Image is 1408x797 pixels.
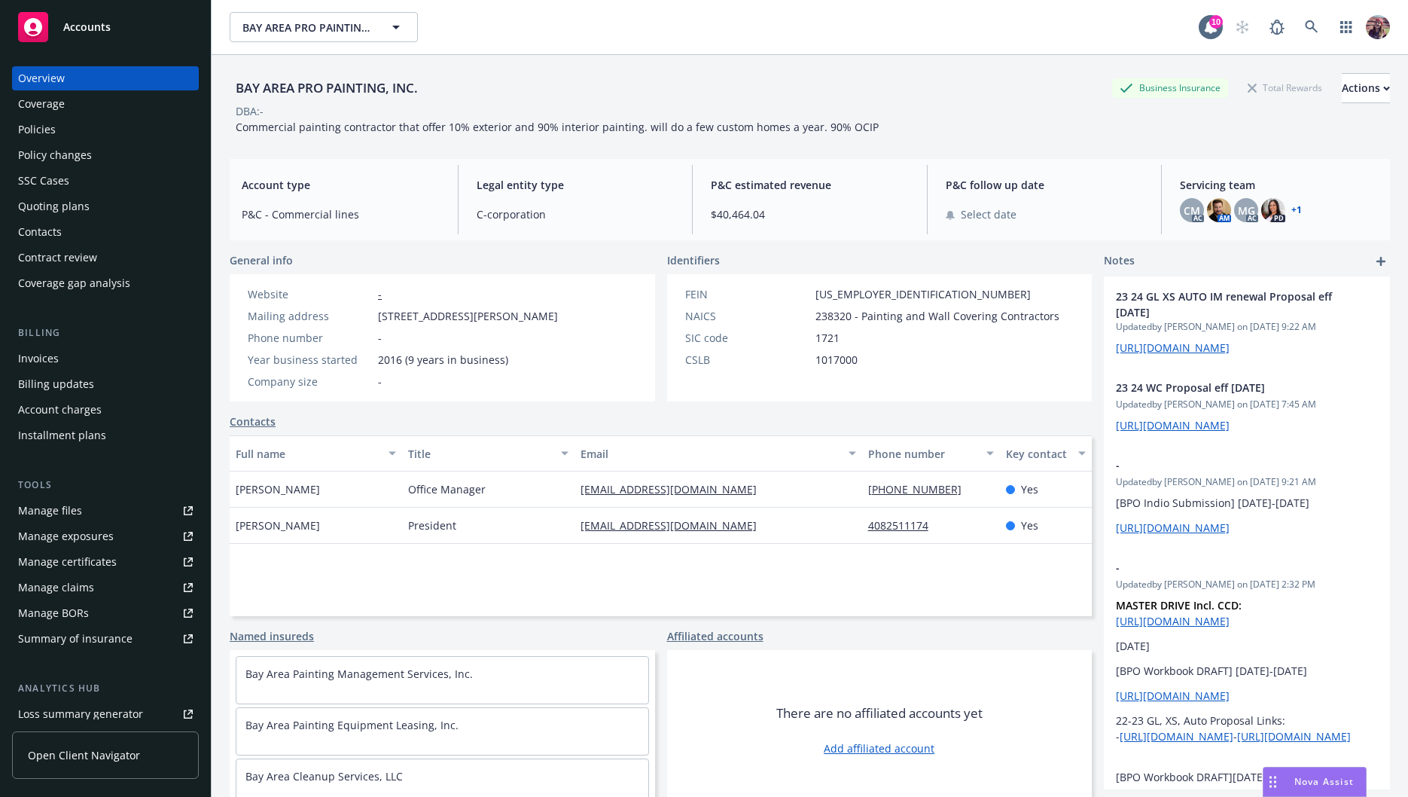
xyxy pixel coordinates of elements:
span: - [378,330,382,346]
div: DBA: - [236,103,264,119]
span: C-corporation [477,206,675,222]
span: MG [1238,203,1255,218]
div: Billing updates [18,372,94,396]
a: Manage BORs [12,601,199,625]
a: Bay Area Painting Management Services, Inc. [245,667,473,681]
button: Email [574,435,862,472]
span: P&C - Commercial lines [242,206,440,222]
span: President [408,518,456,533]
div: Quoting plans [18,194,90,218]
div: SSC Cases [18,169,69,193]
span: BAY AREA PRO PAINTING, INC. [242,20,373,35]
div: Key contact [1006,446,1069,462]
a: Accounts [12,6,199,48]
div: 23 24 GL XS AUTO IM renewal Proposal eff [DATE]Updatedby [PERSON_NAME] on [DATE] 9:22 AM[URL][DOM... [1104,276,1390,368]
div: Total Rewards [1240,78,1330,97]
div: Manage claims [18,576,94,600]
span: Notes [1104,252,1135,270]
button: Title [402,435,574,472]
span: Updated by [PERSON_NAME] on [DATE] 2:32 PM [1116,578,1378,591]
span: Nova Assist [1294,775,1354,788]
div: Email [581,446,840,462]
div: Company size [248,374,372,389]
div: SIC code [685,330,809,346]
div: Manage exposures [18,524,114,548]
a: 4082511174 [868,518,940,533]
a: Manage files [12,499,199,523]
button: Key contact [1000,435,1092,472]
div: Coverage [18,92,65,116]
span: [PERSON_NAME] [236,481,320,497]
a: Coverage gap analysis [12,271,199,295]
div: Contract review [18,246,97,270]
span: There are no affiliated accounts yet [776,704,983,722]
button: Nova Assist [1263,767,1367,797]
span: 1017000 [815,352,858,368]
div: CSLB [685,352,809,368]
a: Bay Area Cleanup Services, LLC [245,769,403,783]
span: Accounts [63,21,111,33]
p: 22-23 GL, XS, Auto Proposal Links: - - [1116,713,1378,744]
a: Contacts [230,414,276,429]
a: - [378,287,382,301]
div: Billing [12,325,199,340]
div: Actions [1342,74,1390,102]
a: Policy changes [12,143,199,167]
div: NAICS [685,308,809,324]
div: FEIN [685,286,809,302]
div: Full name [236,446,379,462]
a: Contract review [12,246,199,270]
div: Loss summary generator [18,702,143,726]
span: Open Client Navigator [28,747,140,763]
a: Summary of insurance [12,627,199,651]
a: Manage claims [12,576,199,600]
div: Website [248,286,372,302]
a: [EMAIL_ADDRESS][DOMAIN_NAME] [581,518,769,533]
div: Title [408,446,552,462]
a: [PHONE_NUMBER] [868,482,974,496]
span: 1721 [815,330,840,346]
a: [URL][DOMAIN_NAME] [1116,340,1230,355]
a: Invoices [12,347,199,371]
a: Bay Area Painting Equipment Leasing, Inc. [245,718,459,732]
span: $40,464.04 [711,206,909,222]
span: - [1116,457,1339,473]
a: SSC Cases [12,169,199,193]
a: Installment plans [12,423,199,447]
div: Manage BORs [18,601,89,625]
span: 2016 (9 years in business) [378,352,508,368]
div: Phone number [248,330,372,346]
p: [BPO Workbook DRAFT][DATE]-[DATE] [1116,769,1378,785]
span: Updated by [PERSON_NAME] on [DATE] 7:45 AM [1116,398,1378,411]
div: Business Insurance [1112,78,1228,97]
a: Named insureds [230,628,314,644]
a: Manage exposures [12,524,199,548]
a: Switch app [1331,12,1361,42]
span: Yes [1021,518,1038,533]
img: photo [1261,198,1285,222]
button: Full name [230,435,402,472]
span: Legal entity type [477,177,675,193]
div: Manage files [18,499,82,523]
button: Phone number [862,435,1000,472]
span: [PERSON_NAME] [236,518,320,533]
div: Manage certificates [18,550,117,574]
span: Commercial painting contractor that offer 10% exterior and 90% interior painting. will do a few c... [236,120,879,134]
div: Installment plans [18,423,106,447]
div: Analytics hub [12,681,199,696]
span: 23 24 GL XS AUTO IM renewal Proposal eff [DATE] [1116,289,1339,320]
a: Manage certificates [12,550,199,574]
a: Policies [12,118,199,142]
a: Contacts [12,220,199,244]
div: -Updatedby [PERSON_NAME] on [DATE] 9:21 AM[BPO Indio Submission] [DATE]-[DATE][URL][DOMAIN_NAME] [1104,445,1390,548]
div: Policies [18,118,56,142]
span: Office Manager [408,481,486,497]
span: P&C follow up date [946,177,1144,193]
span: Servicing team [1180,177,1378,193]
a: [URL][DOMAIN_NAME] [1237,729,1351,744]
a: [URL][DOMAIN_NAME] [1116,521,1230,535]
span: P&C estimated revenue [711,177,909,193]
div: Invoices [18,347,59,371]
div: Tools [12,478,199,493]
a: [URL][DOMAIN_NAME] [1116,689,1230,703]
